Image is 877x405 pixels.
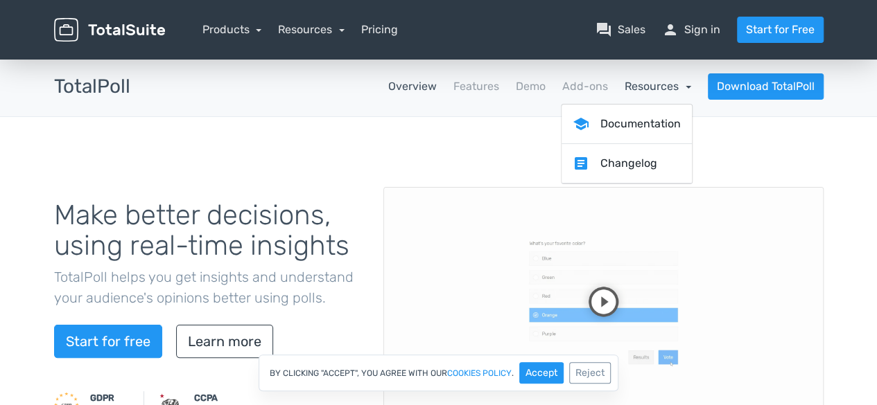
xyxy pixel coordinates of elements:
[516,78,546,95] a: Demo
[662,21,720,38] a: personSign in
[388,78,437,95] a: Overview
[54,267,363,308] p: TotalPoll helps you get insights and understand your audience's opinions better using polls.
[54,200,363,261] h1: Make better decisions, using real-time insights
[194,393,218,403] strong: CCPA
[662,21,679,38] span: person
[447,369,512,377] a: cookies policy
[54,76,130,98] h3: TotalPoll
[361,21,398,38] a: Pricing
[54,18,165,42] img: TotalSuite for WordPress
[453,78,499,95] a: Features
[259,354,618,391] div: By clicking "Accept", you agree with our .
[573,116,589,132] span: school
[737,17,824,43] a: Start for Free
[90,393,114,403] strong: GDPR
[176,325,273,358] a: Learn more
[573,155,589,172] span: article
[562,144,692,183] a: articleChangelog
[202,23,262,36] a: Products
[596,21,645,38] a: question_answerSales
[625,80,691,93] a: Resources
[562,105,692,144] a: schoolDocumentation
[519,362,564,384] button: Accept
[54,325,162,358] a: Start for free
[278,23,345,36] a: Resources
[596,21,612,38] span: question_answer
[708,73,824,100] a: Download TotalPoll
[569,362,611,384] button: Reject
[562,78,608,95] a: Add-ons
